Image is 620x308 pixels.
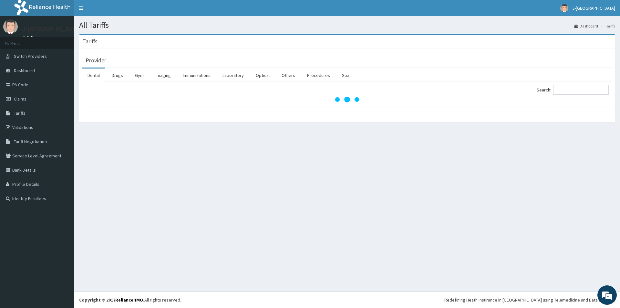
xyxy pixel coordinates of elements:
[599,23,615,29] li: Tariffs
[23,26,81,32] p: J-[GEOGRAPHIC_DATA]
[79,21,615,29] h1: All Tariffs
[79,297,144,303] strong: Copyright © 2017 .
[444,297,615,303] div: Redefining Heath Insurance in [GEOGRAPHIC_DATA] using Telemedicine and Data Science!
[82,38,98,44] h3: Tariffs
[553,85,609,95] input: Search:
[130,69,149,82] a: Gym
[560,4,568,12] img: User Image
[107,69,128,82] a: Drugs
[82,69,105,82] a: Dental
[217,69,249,82] a: Laboratory
[537,85,609,95] label: Search:
[251,69,275,82] a: Optical
[334,87,360,112] svg: audio-loading
[14,68,35,73] span: Dashboard
[574,23,598,29] a: Dashboard
[3,19,18,34] img: User Image
[14,96,26,102] span: Claims
[302,69,335,82] a: Procedures
[115,297,143,303] a: RelianceHMO
[337,69,355,82] a: Spa
[74,292,620,308] footer: All rights reserved.
[572,5,615,11] span: J-[GEOGRAPHIC_DATA]
[14,110,26,116] span: Tariffs
[14,139,47,144] span: Tariff Negotiation
[23,35,38,40] a: Online
[86,58,109,63] h3: Provider -
[150,69,176,82] a: Imaging
[14,53,47,59] span: Switch Providers
[276,69,300,82] a: Others
[178,69,216,82] a: Immunizations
